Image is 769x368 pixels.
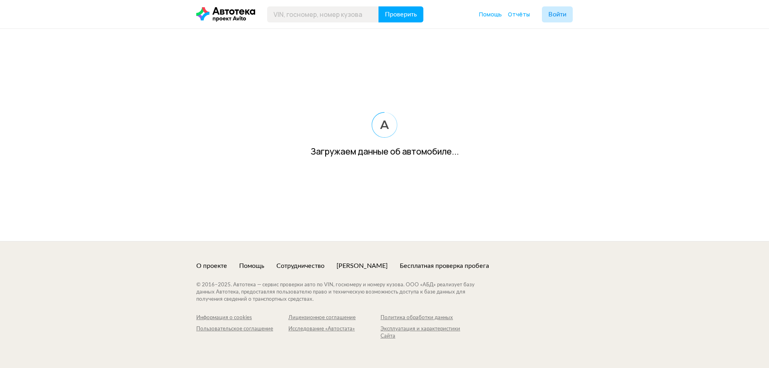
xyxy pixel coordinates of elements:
a: Пользовательское соглашение [196,326,288,340]
button: Проверить [378,6,423,22]
input: VIN, госномер, номер кузова [267,6,379,22]
a: Бесплатная проверка пробега [400,261,489,270]
a: Помощь [479,10,502,18]
a: Помощь [239,261,264,270]
a: Лицензионное соглашение [288,314,380,322]
div: Исследование «Автостата» [288,326,380,333]
a: Политика обработки данных [380,314,473,322]
div: © 2016– 2025 . Автотека — сервис проверки авто по VIN, госномеру и номеру кузова. ООО «АБД» реали... [196,282,491,303]
a: О проекте [196,261,227,270]
a: Эксплуатация и характеристики Сайта [380,326,473,340]
a: Исследование «Автостата» [288,326,380,340]
span: Войти [548,11,566,18]
button: Войти [542,6,573,22]
a: Информация о cookies [196,314,288,322]
div: Пользовательское соглашение [196,326,288,333]
a: Отчёты [508,10,530,18]
a: Сотрудничество [276,261,324,270]
span: Проверить [385,11,417,18]
a: [PERSON_NAME] [336,261,388,270]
